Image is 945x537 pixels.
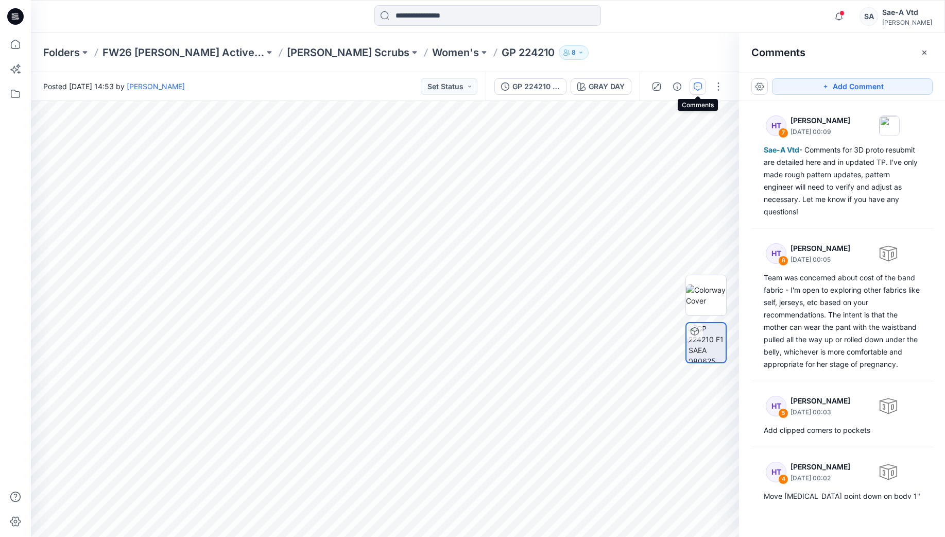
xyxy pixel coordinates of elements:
[766,396,786,416] div: HT
[791,127,850,137] p: [DATE] 00:09
[778,474,788,484] div: 4
[791,395,850,407] p: [PERSON_NAME]
[778,256,788,266] div: 6
[791,473,850,483] p: [DATE] 00:02
[778,408,788,418] div: 5
[791,255,850,265] p: [DATE] 00:05
[512,81,560,92] div: GP 224210 F1 TD COMMENTS 8.13.25
[791,242,850,255] p: [PERSON_NAME]
[791,407,850,417] p: [DATE] 00:03
[751,46,805,59] h2: Comments
[432,45,479,60] a: Women's
[494,78,566,95] button: GP 224210 F1 TD COMMENTS [DATE]
[43,45,80,60] a: Folders
[686,284,726,306] img: Colorway Cover
[102,45,264,60] a: FW26 [PERSON_NAME] Activewear
[589,81,625,92] div: GRAY DAY
[772,78,933,95] button: Add Comment
[764,144,920,218] div: - Comments for 3D proto resubmit are detailed here and in updated TP. I've only made rough patter...
[766,243,786,264] div: HT
[791,114,850,127] p: [PERSON_NAME]
[882,6,932,19] div: Sae-A Vtd
[791,461,850,473] p: [PERSON_NAME]
[127,82,185,91] a: [PERSON_NAME]
[764,272,920,371] div: Team was concerned about cost of the band fabric - I'm open to exploring other fabrics like self,...
[764,490,920,502] div: Move [MEDICAL_DATA] point down on body 1"
[766,462,786,482] div: HT
[502,45,555,60] p: GP 224210
[766,115,786,136] div: HT
[571,78,631,95] button: GRAY DAY
[572,47,576,58] p: 8
[669,78,685,95] button: Details
[860,7,878,26] div: SA
[764,145,799,154] span: Sae-A Vtd
[689,323,726,362] img: GP 224210 F1 SAEA 080625 GRAY DAY
[559,45,589,60] button: 8
[43,81,185,92] span: Posted [DATE] 14:53 by
[882,19,932,26] div: [PERSON_NAME]
[764,424,920,437] div: Add clipped corners to pockets
[778,128,788,138] div: 7
[287,45,409,60] a: [PERSON_NAME] Scrubs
